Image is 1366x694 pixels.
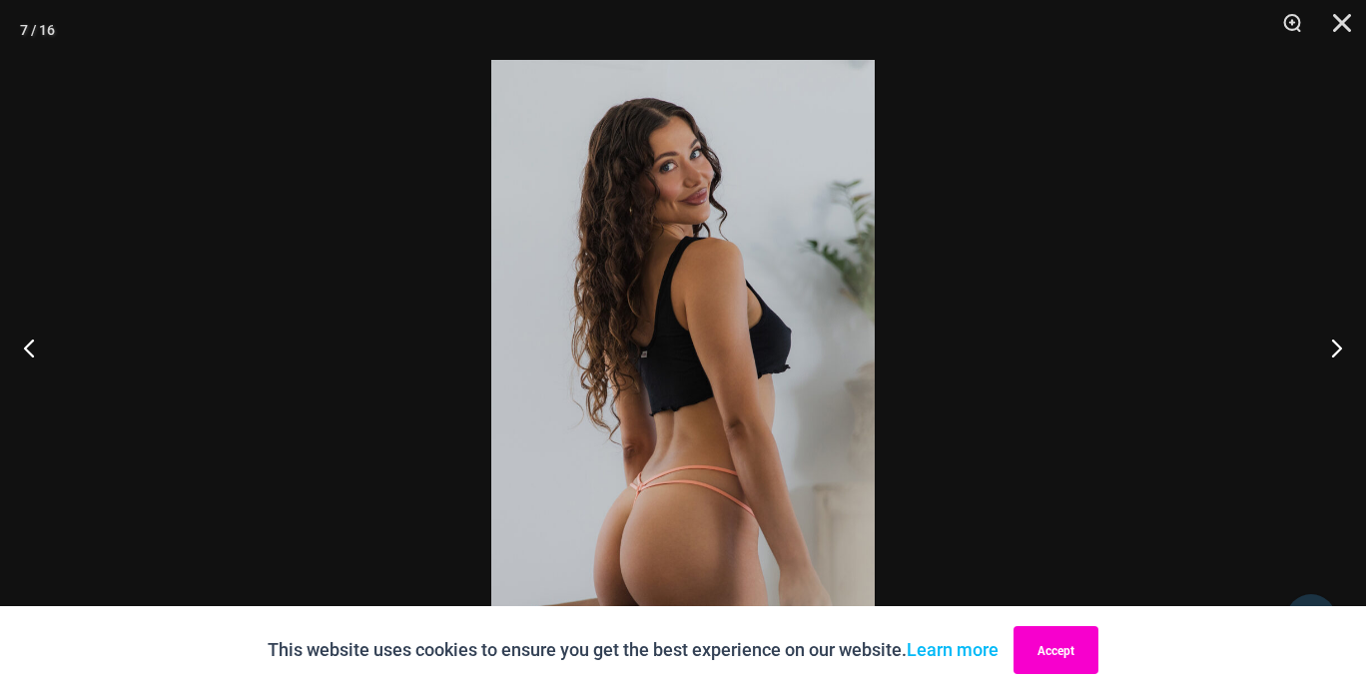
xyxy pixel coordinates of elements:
[1014,626,1098,674] button: Accept
[907,639,999,660] a: Learn more
[1291,298,1366,397] button: Next
[491,60,875,634] img: Sip Bellini 608 Micro Thong 08
[268,635,999,665] p: This website uses cookies to ensure you get the best experience on our website.
[20,15,55,45] div: 7 / 16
